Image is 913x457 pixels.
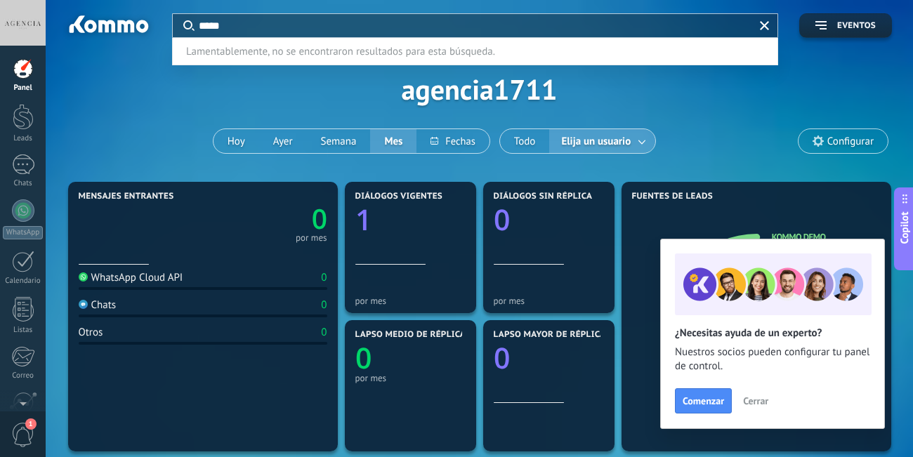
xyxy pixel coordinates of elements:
[3,226,43,239] div: WhatsApp
[25,418,37,430] span: 1
[799,13,892,38] button: Eventos
[3,277,44,286] div: Calendario
[675,345,870,373] span: Nuestros socios pueden configurar tu panel de control.
[737,390,775,411] button: Cerrar
[185,38,716,65] div: Lamentablemente, no se encontraron resultados para esta búsqueda.
[683,396,724,406] span: Comenzar
[837,21,876,31] span: Eventos
[675,326,870,340] h2: ¿Necesitas ayuda de un experto?
[3,326,44,335] div: Listas
[743,396,768,406] span: Cerrar
[675,388,732,413] button: Comenzar
[898,211,912,244] span: Copilot
[3,84,44,93] div: Panel
[3,134,44,143] div: Leads
[3,371,44,380] div: Correo
[3,179,44,188] div: Chats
